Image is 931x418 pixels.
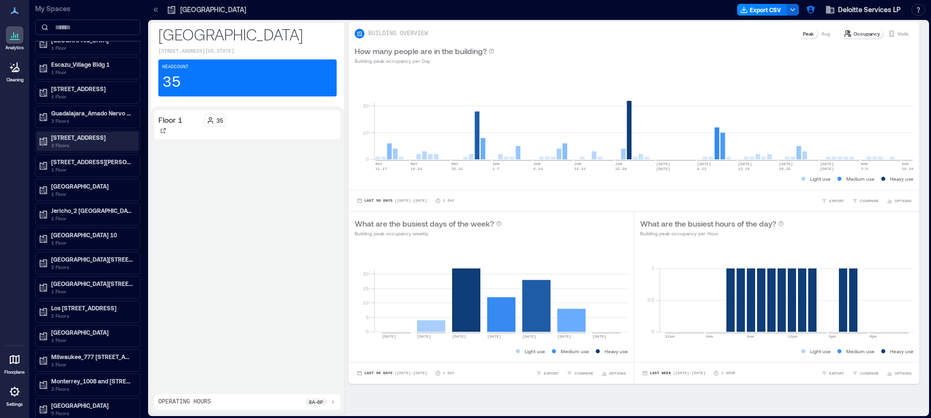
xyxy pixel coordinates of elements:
[820,162,834,166] text: [DATE]
[747,334,754,339] text: 8am
[810,347,831,355] p: Light use
[51,409,133,417] p: 5 Floors
[561,347,589,355] p: Medium use
[487,334,501,339] text: [DATE]
[51,133,133,141] p: [STREET_ADDRESS]
[829,198,844,204] span: EXPORT
[375,162,382,166] text: MAY
[894,370,912,376] span: OPTIONS
[363,103,369,109] tspan: 20
[443,370,455,376] p: 1 Day
[737,4,787,16] button: Export CSV
[609,370,626,376] span: OPTIONS
[51,214,133,222] p: 1 Floor
[51,401,133,409] p: [GEOGRAPHIC_DATA]
[443,198,455,204] p: 1 Day
[640,368,707,378] button: Last Week |[DATE]-[DATE]
[162,63,189,71] p: Headcount
[779,167,791,171] text: 20-26
[819,196,846,206] button: EXPORT
[738,162,752,166] text: [DATE]
[363,130,369,135] tspan: 10
[902,167,913,171] text: 10-16
[51,361,133,368] p: 1 Floor
[605,347,628,355] p: Heavy use
[366,156,369,162] tspan: 0
[665,334,674,339] text: 12am
[803,30,814,38] p: Peak
[822,2,904,18] button: Deloitte Services LP
[557,334,571,339] text: [DATE]
[4,369,25,375] p: Floorplans
[838,5,901,15] span: Deloitte Services LP
[885,368,913,378] button: OPTIONS
[533,162,541,166] text: JUN
[493,162,500,166] text: JUN
[819,368,846,378] button: EXPORT
[885,196,913,206] button: OPTIONS
[451,167,463,171] text: 25-31
[706,334,713,339] text: 4am
[656,167,670,171] text: [DATE]
[860,370,879,376] span: COMPARE
[1,348,28,378] a: Floorplans
[861,167,868,171] text: 3-9
[846,347,874,355] p: Medium use
[615,162,623,166] text: JUN
[697,162,711,166] text: [DATE]
[51,263,133,271] p: 2 Floors
[493,167,500,171] text: 1-7
[375,167,387,171] text: 11-17
[158,24,337,44] p: [GEOGRAPHIC_DATA]
[51,280,133,287] p: [GEOGRAPHIC_DATA][STREET_ADDRESS]
[417,334,431,339] text: [DATE]
[2,23,27,54] a: Analytics
[51,287,133,295] p: 1 Floor
[51,304,133,312] p: Los [STREET_ADDRESS]
[651,265,654,271] tspan: 1
[158,114,183,126] p: Floor 1
[721,370,735,376] p: 1 Hour
[451,162,458,166] text: MAY
[51,60,133,68] p: Escazu_Village Bldg 1
[355,368,429,378] button: Last 90 Days |[DATE]-[DATE]
[820,167,834,171] text: [DATE]
[363,285,369,291] tspan: 15
[51,117,133,125] p: 3 Floors
[534,368,561,378] button: EXPORT
[850,196,881,206] button: COMPARE
[829,334,836,339] text: 4pm
[592,334,607,339] text: [DATE]
[640,229,784,237] p: Building peak occupancy per Hour
[51,377,133,385] p: Monterrey_1008 and [STREET_ADDRESS][PERSON_NAME]
[51,231,133,239] p: [GEOGRAPHIC_DATA] 10
[861,162,868,166] text: AUG
[615,167,627,171] text: 22-28
[897,30,909,38] p: Visits
[6,401,23,407] p: Settings
[363,271,369,277] tspan: 20
[355,45,487,57] p: How many people are in the building?
[51,328,133,336] p: [GEOGRAPHIC_DATA]
[355,218,494,229] p: What are the busiest days of the week?
[410,167,422,171] text: 18-24
[51,255,133,263] p: [GEOGRAPHIC_DATA][STREET_ADDRESS][PERSON_NAME]
[533,167,543,171] text: 8-14
[51,190,133,198] p: 1 Floor
[574,162,582,166] text: JUN
[216,116,223,124] p: 35
[647,297,654,303] tspan: 0.5
[51,353,133,361] p: Milwaukee_777 [STREET_ADDRESS][US_STATE]
[158,398,211,406] p: Operating Hours
[366,328,369,334] tspan: 0
[363,300,369,305] tspan: 10
[788,334,797,339] text: 12pm
[51,93,133,100] p: 1 Floor
[860,198,879,204] span: COMPARE
[810,175,831,183] p: Light use
[525,347,545,355] p: Light use
[51,385,133,393] p: 3 Floors
[366,314,369,320] tspan: 5
[829,370,844,376] span: EXPORT
[656,162,670,166] text: [DATE]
